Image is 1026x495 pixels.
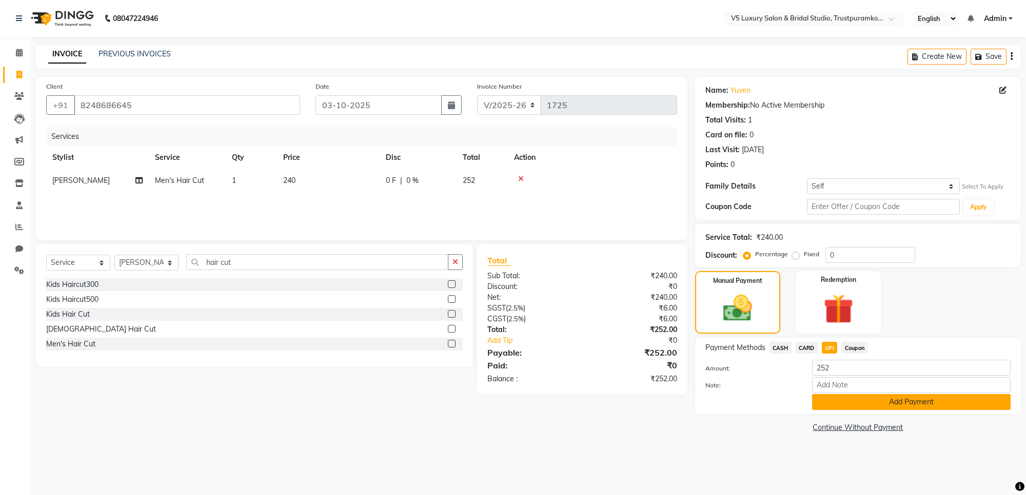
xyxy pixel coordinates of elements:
[46,294,98,305] div: Kids Haircut500
[705,130,747,140] div: Card on file:
[822,342,838,354] span: UPI
[582,292,685,303] div: ₹240.00
[74,95,300,115] input: Search by Name/Mobile/Email/Code
[508,315,524,323] span: 2.5%
[48,45,86,64] a: INVOICE
[714,292,761,325] img: _cash.svg
[907,49,966,65] button: Create New
[807,199,959,215] input: Enter Offer / Coupon Code
[480,314,582,324] div: ( )
[705,145,740,155] div: Last Visit:
[487,314,506,323] span: CGST
[705,159,728,170] div: Points:
[47,127,685,146] div: Services
[582,324,685,335] div: ₹252.00
[186,254,448,270] input: Search or Scan
[582,359,685,372] div: ₹0
[463,176,475,185] span: 252
[508,146,677,169] th: Action
[697,422,1019,433] a: Continue Without Payment
[742,145,764,155] div: [DATE]
[46,95,75,115] button: +91
[582,346,685,359] div: ₹252.00
[315,82,329,91] label: Date
[406,175,419,186] span: 0 %
[46,339,95,349] div: Men's Hair Cut
[756,232,783,243] div: ₹240.00
[582,271,685,281] div: ₹240.00
[841,342,867,354] span: Coupon
[582,303,685,314] div: ₹6.00
[599,335,685,346] div: ₹0
[113,4,158,33] b: 08047224946
[480,281,582,292] div: Discount:
[769,342,792,354] span: CASH
[283,176,295,185] span: 240
[226,146,277,169] th: Qty
[46,309,90,320] div: Kids Hair Cut
[705,250,737,261] div: Discount:
[796,342,818,354] span: CARD
[487,255,511,266] span: Total
[480,292,582,303] div: Net:
[749,130,754,140] div: 0
[149,146,226,169] th: Service
[705,342,765,353] span: Payment Methods
[480,374,582,384] div: Balance :
[480,346,582,359] div: Payable:
[582,314,685,324] div: ₹6.00
[705,85,728,96] div: Name:
[46,324,156,335] div: [DEMOGRAPHIC_DATA] Hair Cut
[705,181,807,192] div: Family Details
[964,199,993,215] button: Apply
[821,275,856,284] label: Redemption
[480,359,582,372] div: Paid:
[98,49,171,58] a: PREVIOUS INVOICES
[277,146,380,169] th: Price
[812,377,1011,393] input: Add Note
[480,271,582,281] div: Sub Total:
[984,13,1007,24] span: Admin
[748,115,752,126] div: 1
[46,146,149,169] th: Stylist
[400,175,402,186] span: |
[971,49,1007,65] button: Save
[477,82,522,91] label: Invoice Number
[46,82,63,91] label: Client
[731,85,751,96] a: Yuven
[26,4,96,33] img: logo
[705,100,750,111] div: Membership:
[804,250,819,259] label: Fixed
[705,115,746,126] div: Total Visits:
[812,394,1011,410] button: Add Payment
[705,100,1011,111] div: No Active Membership
[698,364,804,373] label: Amount:
[155,176,204,185] span: Men's Hair Cut
[46,279,98,290] div: Kids Haircut300
[814,291,863,327] img: _gift.svg
[487,303,506,313] span: SGST
[705,201,807,212] div: Coupon Code
[582,374,685,384] div: ₹252.00
[480,324,582,335] div: Total:
[508,304,523,312] span: 2.5%
[962,182,1003,191] div: Select To Apply
[731,159,735,170] div: 0
[232,176,236,185] span: 1
[52,176,110,185] span: [PERSON_NAME]
[480,335,600,346] a: Add Tip
[812,360,1011,376] input: Amount
[380,146,457,169] th: Disc
[698,381,804,390] label: Note:
[480,303,582,314] div: ( )
[582,281,685,292] div: ₹0
[705,232,752,243] div: Service Total:
[386,175,396,186] span: 0 F
[713,276,762,285] label: Manual Payment
[457,146,508,169] th: Total
[755,250,788,259] label: Percentage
